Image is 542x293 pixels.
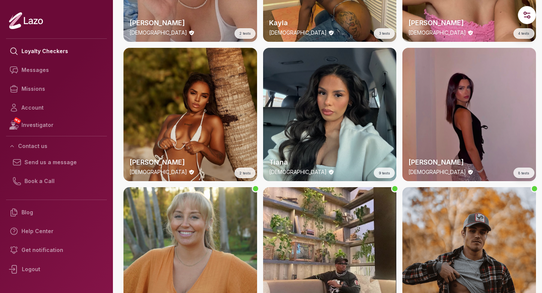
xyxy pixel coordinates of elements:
[269,168,327,176] p: [DEMOGRAPHIC_DATA]
[6,98,107,117] a: Account
[6,61,107,79] a: Messages
[6,139,107,153] button: Contact us
[6,222,107,241] a: Help Center
[123,48,257,182] a: thumbchecker[PERSON_NAME][DEMOGRAPHIC_DATA]2 tests
[402,48,536,182] a: thumbchecker[PERSON_NAME][DEMOGRAPHIC_DATA]8 tests
[269,18,391,28] h2: Kayla
[269,157,391,168] h2: Tiana
[129,168,187,176] p: [DEMOGRAPHIC_DATA]
[6,153,107,197] div: Contact us
[123,48,257,182] img: checker
[269,29,327,37] p: [DEMOGRAPHIC_DATA]
[239,171,251,176] span: 2 tests
[6,42,107,61] a: Loyalty Checkers
[408,18,530,28] h2: [PERSON_NAME]
[129,29,187,37] p: [DEMOGRAPHIC_DATA]
[6,241,107,259] a: Get notification
[9,172,104,191] a: Book a Call
[6,203,107,222] a: Blog
[6,79,107,98] a: Missions
[379,31,390,36] span: 3 tests
[129,157,251,168] h2: [PERSON_NAME]
[13,117,21,124] span: NEW
[263,48,397,182] a: thumbcheckerTiana[DEMOGRAPHIC_DATA]9 tests
[518,171,529,176] span: 8 tests
[263,48,397,182] img: checker
[408,168,466,176] p: [DEMOGRAPHIC_DATA]
[408,29,466,37] p: [DEMOGRAPHIC_DATA]
[379,171,390,176] span: 9 tests
[402,48,536,182] img: checker
[6,117,107,133] a: NEWInvestigator
[9,153,104,172] a: Send us a message
[408,157,530,168] h2: [PERSON_NAME]
[6,259,107,279] div: Logout
[518,31,529,36] span: 4 tests
[239,31,251,36] span: 2 tests
[129,18,251,28] h2: [PERSON_NAME]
